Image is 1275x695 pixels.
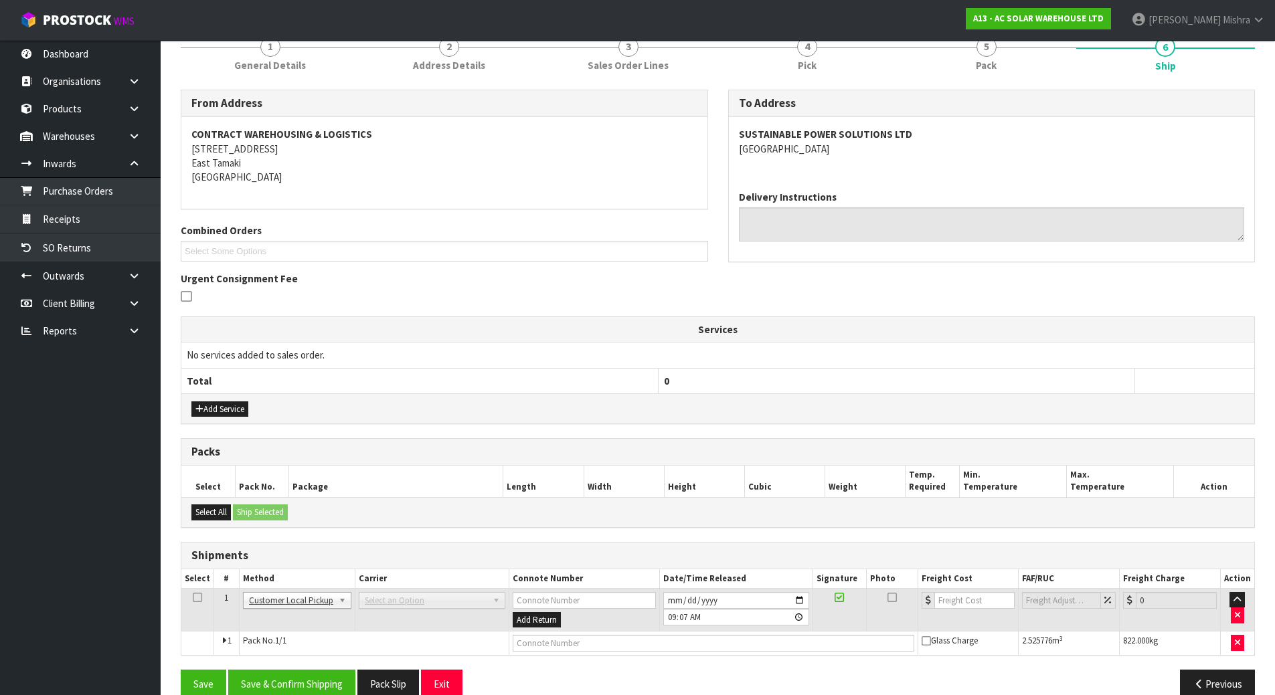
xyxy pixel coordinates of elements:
span: 2 [439,37,459,57]
th: Date/Time Released [659,569,813,589]
input: Connote Number [513,592,656,609]
span: 5 [976,37,997,57]
small: WMS [114,15,135,27]
span: 0 [664,375,669,387]
span: Pack [976,58,997,72]
address: [STREET_ADDRESS] East Tamaki [GEOGRAPHIC_DATA] [191,127,697,185]
label: Urgent Consignment Fee [181,272,298,286]
td: m [1018,631,1120,656]
span: Sales Order Lines [588,58,669,72]
th: Action [1220,569,1254,589]
span: Ship [1155,59,1176,73]
h3: Packs [191,445,1244,458]
th: Connote Number [509,569,660,589]
input: Connote Number [513,635,914,652]
span: [PERSON_NAME] [1149,13,1221,26]
span: 1 [260,37,280,57]
button: Ship Selected [233,504,288,520]
th: FAF/RUC [1018,569,1120,589]
th: Select [181,466,235,497]
span: 3 [618,37,639,57]
th: Method [239,569,355,589]
th: Height [664,466,744,497]
th: Max. Temperature [1066,466,1173,497]
th: Temp. Required [906,466,959,497]
label: Delivery Instructions [739,190,837,204]
span: Customer Local Pickup [249,593,333,609]
a: A13 - AC SOLAR WAREHOUSE LTD [966,8,1111,29]
label: Combined Orders [181,223,262,237]
th: Select [181,569,214,589]
span: 2.525776 [1022,635,1052,646]
h3: From Address [191,97,697,110]
button: Select All [191,504,231,520]
th: Services [181,317,1254,342]
span: 1 [224,592,228,603]
sup: 3 [1059,634,1063,643]
span: General Details [234,58,306,72]
th: Freight Cost [918,569,1018,589]
th: # [214,569,240,589]
th: Freight Charge [1120,569,1221,589]
th: Action [1174,466,1254,497]
td: No services added to sales order. [181,342,1254,368]
span: 822.000 [1123,635,1149,646]
strong: CONTRACT WAREHOUSING & LOGISTICS [191,128,372,140]
input: Freight Charge [1136,592,1217,609]
h3: Shipments [191,549,1244,562]
span: ProStock [43,11,111,29]
th: Weight [825,466,906,497]
th: Min. Temperature [959,466,1066,497]
input: Freight Cost [934,592,1015,609]
th: Carrier [355,569,509,589]
strong: SUSTAINABLE POWER SOLUTIONS LTD [739,128,912,140]
input: Freight Adjustment [1022,592,1102,609]
th: Package [288,466,503,497]
button: Add Service [191,401,248,417]
th: Length [503,466,584,497]
th: Pack No. [235,466,288,497]
span: Select an Option [365,593,487,609]
td: Pack No. [239,631,509,656]
th: Total [181,368,658,393]
th: Photo [866,569,918,589]
img: cube-alt.png [20,11,37,28]
h3: To Address [739,97,1245,110]
span: 1/1 [275,635,286,646]
th: Width [584,466,664,497]
strong: A13 - AC SOLAR WAREHOUSE LTD [973,13,1104,24]
address: [GEOGRAPHIC_DATA] [739,127,1245,156]
span: Glass Charge [922,635,978,646]
span: 6 [1155,37,1175,57]
span: 1 [228,635,232,646]
span: Mishra [1223,13,1250,26]
th: Signature [813,569,866,589]
span: Pick [798,58,817,72]
span: Address Details [413,58,485,72]
span: 4 [797,37,817,57]
button: Add Return [513,612,561,628]
th: Cubic [745,466,825,497]
td: kg [1120,631,1221,656]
